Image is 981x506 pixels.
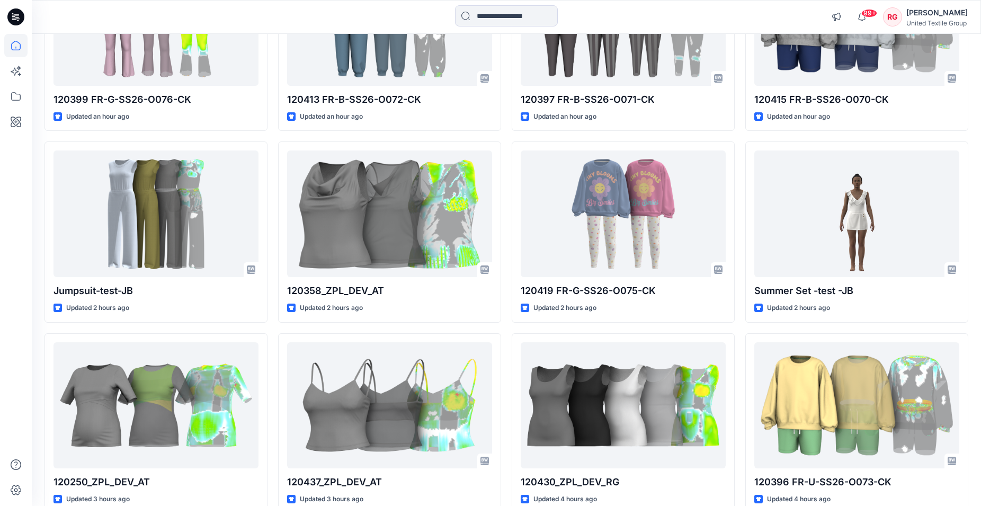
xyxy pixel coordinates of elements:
[767,494,831,505] p: Updated 4 hours ago
[754,475,959,490] p: 120396 FR-U-SS26-O073-CK
[521,92,726,107] p: 120397 FR-B-SS26-O071-CK
[53,342,258,469] a: 120250_ZPL_DEV_AT
[287,92,492,107] p: 120413 FR-B-SS26-O072-CK
[533,494,597,505] p: Updated 4 hours ago
[66,303,129,314] p: Updated 2 hours ago
[53,150,258,277] a: Jumpsuit-test-JB
[53,283,258,298] p: Jumpsuit-test-JB
[300,303,363,314] p: Updated 2 hours ago
[287,475,492,490] p: 120437_ZPL_DEV_AT
[521,475,726,490] p: 120430_ZPL_DEV_RG
[287,342,492,469] a: 120437_ZPL_DEV_AT
[300,111,363,122] p: Updated an hour ago
[521,283,726,298] p: 120419 FR-G-SS26-O075-CK
[287,283,492,298] p: 120358_ZPL_DEV_AT
[906,19,968,27] div: United Textile Group
[300,494,363,505] p: Updated 3 hours ago
[767,303,830,314] p: Updated 2 hours ago
[883,7,902,26] div: RG
[754,342,959,469] a: 120396 FR-U-SS26-O073-CK
[66,494,130,505] p: Updated 3 hours ago
[767,111,830,122] p: Updated an hour ago
[66,111,129,122] p: Updated an hour ago
[53,475,258,490] p: 120250_ZPL_DEV_AT
[521,342,726,469] a: 120430_ZPL_DEV_RG
[521,150,726,277] a: 120419 FR-G-SS26-O075-CK
[861,9,877,17] span: 99+
[754,283,959,298] p: Summer Set -test -JB
[754,92,959,107] p: 120415 FR-B-SS26-O070-CK
[906,6,968,19] div: [PERSON_NAME]
[533,303,596,314] p: Updated 2 hours ago
[287,150,492,277] a: 120358_ZPL_DEV_AT
[754,150,959,277] a: Summer Set -test -JB
[53,92,258,107] p: 120399 FR-G-SS26-O076-CK
[533,111,596,122] p: Updated an hour ago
